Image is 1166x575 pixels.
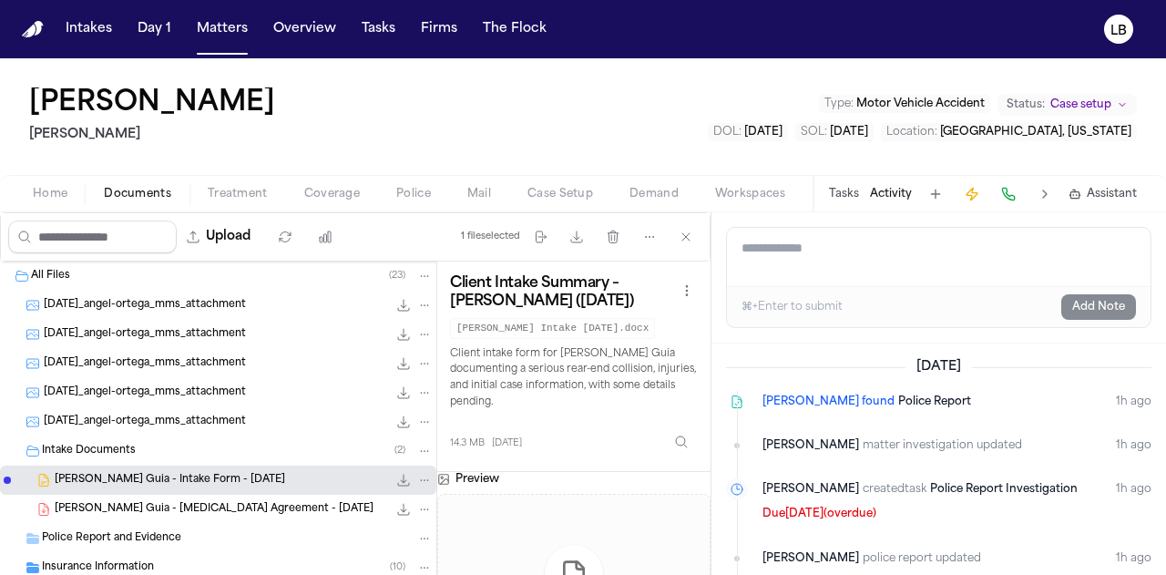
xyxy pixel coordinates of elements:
span: [DATE] [830,127,868,138]
button: Download 2025-07-23_angel-ortega_mms_attachment [394,354,413,373]
span: Documents [104,187,171,201]
span: Police Report [898,396,971,407]
button: Download 2025-07-28_angel-ortega_mms_attachment [394,413,413,431]
button: Change status from Case setup [997,94,1137,116]
button: Download A. Ortega Guia - Retainer Agreement - 6.16.25 [394,500,413,519]
span: [DATE] [744,127,782,138]
button: Make a Call [996,181,1021,207]
span: Motor Vehicle Accident [856,98,985,109]
time: August 19, 2025 at 12:40 PM [1116,436,1151,455]
span: SOL : [801,127,827,138]
span: [PERSON_NAME] [762,549,859,568]
time: August 19, 2025 at 12:40 PM [1116,549,1151,568]
button: Upload [177,221,261,253]
span: [PERSON_NAME] Guia - Intake Form - [DATE] [55,473,285,488]
h2: [PERSON_NAME] [29,124,282,146]
time: August 19, 2025 at 12:40 PM [1116,480,1151,524]
span: [DATE] [492,436,522,450]
button: Add Note [1061,294,1136,320]
div: 1 file selected [461,231,520,242]
span: Mail [467,187,491,201]
code: [PERSON_NAME] Intake [DATE].docx [450,318,655,339]
button: Tasks [354,13,403,46]
span: Police Report and Evidence [42,531,181,547]
span: ( 2 ) [394,446,405,456]
span: Case setup [1050,98,1111,112]
button: Download 2025-07-23_angel-ortega_mms_attachment [394,296,413,314]
button: Edit matter name [29,87,275,120]
button: Day 1 [130,13,179,46]
span: Home [33,187,67,201]
time: August 19, 2025 at 12:42 PM [1116,393,1151,411]
span: Status: [1007,98,1045,112]
span: [DATE]_angel-ortega_mms_attachment [44,356,246,372]
button: The Flock [476,13,554,46]
button: Inspect [665,426,698,458]
button: Download A. Ortega Guia - Intake Form - 6.16.25 [394,471,413,489]
a: Home [22,21,44,38]
button: Assistant [1069,187,1137,201]
p: Due [DATE] (overdue) [762,506,1078,524]
span: [PERSON_NAME] found [762,393,895,411]
a: Police Report Investigation [930,480,1078,498]
span: [PERSON_NAME] Guia - [MEDICAL_DATA] Agreement - [DATE] [55,502,373,518]
button: Create Immediate Task [959,181,985,207]
a: Police Report [898,393,971,411]
span: [DATE] [905,358,972,376]
span: Workspaces [715,187,785,201]
span: [PERSON_NAME] [762,436,859,455]
span: police report updated [863,549,981,568]
button: Edit Type: Motor Vehicle Accident [819,95,990,113]
button: Intakes [58,13,119,46]
span: Type : [824,98,854,109]
h1: [PERSON_NAME] [29,87,275,120]
span: ( 10 ) [390,562,405,572]
button: Download 2025-07-23_angel-ortega_mms_attachment [394,384,413,402]
span: ( 23 ) [389,271,405,281]
text: LB [1110,25,1127,37]
span: [DATE]_angel-ortega_mms_attachment [44,385,246,401]
span: matter investigation updated [863,436,1022,455]
button: Matters [189,13,255,46]
span: [DATE]_angel-ortega_mms_attachment [44,327,246,343]
button: Edit DOL: 2025-06-12 [708,123,788,141]
span: All Files [31,269,70,284]
span: DOL : [713,127,742,138]
button: Download 2025-07-23_angel-ortega_mms_attachment [394,325,413,344]
button: Firms [414,13,465,46]
span: 14.3 MB [450,436,485,450]
button: Overview [266,13,343,46]
button: Tasks [829,187,859,201]
span: [GEOGRAPHIC_DATA], [US_STATE] [940,127,1131,138]
span: Treatment [208,187,268,201]
span: Location : [886,127,937,138]
button: Edit Location: Jersey City, New Jersey [881,123,1137,141]
span: [DATE]_angel-ortega_mms_attachment [44,298,246,313]
span: Case Setup [527,187,593,201]
h3: Client Intake Summary – [PERSON_NAME] ([DATE]) [450,274,676,311]
input: Search files [8,221,177,253]
span: [DATE]_angel-ortega_mms_attachment [44,415,246,430]
span: Police Report Investigation [930,484,1078,495]
span: Intake Documents [42,444,136,459]
span: [PERSON_NAME] [762,480,859,498]
span: Coverage [304,187,360,201]
span: Assistant [1087,187,1137,201]
h3: Preview [455,472,499,487]
button: Edit SOL: 2027-06-12 [795,123,874,141]
button: Add Task [923,181,948,207]
span: Demand [629,187,679,201]
span: created task [863,480,926,498]
button: Activity [870,187,912,201]
p: Client intake form for [PERSON_NAME] Guia documenting a serious rear-end collision, injuries, and... [450,346,698,412]
img: Finch Logo [22,21,44,38]
span: Police [396,187,431,201]
div: ⌘+Enter to submit [742,300,843,314]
